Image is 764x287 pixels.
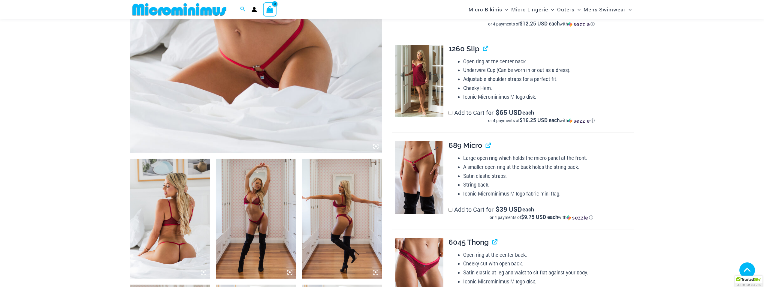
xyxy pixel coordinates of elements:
[448,208,452,212] input: Add to Cart for$39 USD eachor 4 payments of$9.75 USD eachwithSezzle Click to learn more about Sezzle
[395,141,443,214] img: Guilty Pleasures Red 689 Micro
[496,206,522,212] span: 39 USD
[130,3,229,16] img: MM SHOP LOGO FLAT
[626,2,632,17] span: Menu Toggle
[463,180,634,189] li: String back.
[548,2,554,17] span: Menu Toggle
[448,141,482,150] span: 689 Micro
[448,111,452,115] input: Add to Cart for$65 USD eachor 4 payments of$16.25 USD eachwithSezzle Click to learn more about Se...
[566,215,588,220] img: Sezzle
[463,277,634,286] li: Iconic Microminimus M logo disk.
[522,206,534,212] span: each
[556,2,582,17] a: OutersMenu ToggleMenu Toggle
[448,44,479,53] span: 1260 Slip
[463,66,634,75] li: Underwire Cup (Can be worn in or out as a dress).
[496,205,500,214] span: $
[582,2,633,17] a: Mens SwimwearMenu ToggleMenu Toggle
[240,6,246,13] a: Search icon link
[522,109,534,115] span: each
[496,108,500,117] span: $
[463,92,634,101] li: Iconic Microminimus M logo disk.
[463,75,634,84] li: Adjustable shoulder straps for a perfect fit.
[263,2,277,16] a: View Shopping Cart, empty
[520,117,560,124] span: $16.25 USD each
[735,276,762,287] div: TrustedSite Certified
[557,2,575,17] span: Outers
[496,109,522,115] span: 65 USD
[568,118,590,124] img: Sezzle
[510,2,556,17] a: Micro LingerieMenu ToggleMenu Toggle
[448,214,634,220] div: or 4 payments of with
[216,159,296,279] img: Guilty Pleasures Red 1045 Bra 6045 Thong
[448,12,634,27] label: Add to Cart for
[463,163,634,172] li: A smaller open ring at the back holds the string back.
[448,214,634,220] div: or 4 payments of$9.75 USD eachwithSezzle Click to learn more about Sezzle
[448,118,634,124] div: or 4 payments of with
[395,45,443,117] img: Guilty Pleasures Red 1260 Slip
[302,159,382,279] img: Guilty Pleasures Red 1045 Bra 6045 Thong
[448,109,634,124] label: Add to Cart for
[463,259,634,268] li: Cheeky cut with open back.
[520,20,560,27] span: $12.25 USD each
[130,159,210,279] img: Guilty Pleasures Red 1045 Bra 689 Micro
[463,57,634,66] li: Open ring at the center back.
[463,154,634,163] li: Large open ring which holds the micro panel at the front.
[463,172,634,181] li: Satin elastic straps.
[511,2,548,17] span: Micro Lingerie
[575,2,581,17] span: Menu Toggle
[467,2,510,17] a: Micro BikinisMenu ToggleMenu Toggle
[584,2,626,17] span: Mens Swimwear
[469,2,502,17] span: Micro Bikinis
[463,189,634,198] li: Iconic Microminimus M logo fabric mini flag.
[448,205,634,220] label: Add to Cart for
[463,268,634,277] li: Satin elastic at leg and waist to sit flat against your body.
[448,21,634,27] div: or 4 payments of$12.25 USD eachwithSezzle Click to learn more about Sezzle
[463,84,634,93] li: Cheeky Hem.
[448,118,634,124] div: or 4 payments of$16.25 USD eachwithSezzle Click to learn more about Sezzle
[448,238,489,247] span: 6045 Thong
[448,21,634,27] div: or 4 payments of with
[463,250,634,259] li: Open ring at the center back.
[521,214,558,220] span: $9.75 USD each
[466,1,634,18] nav: Site Navigation
[252,7,257,12] a: Account icon link
[502,2,508,17] span: Menu Toggle
[568,22,590,27] img: Sezzle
